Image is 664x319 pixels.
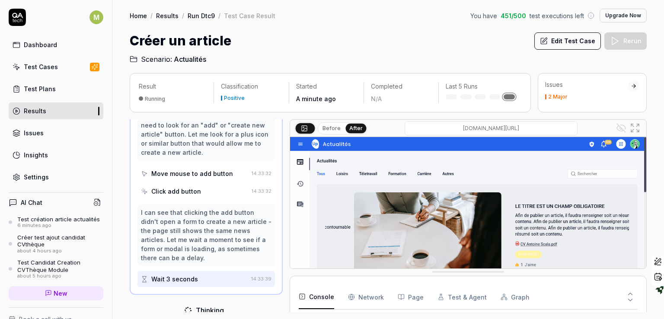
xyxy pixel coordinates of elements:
div: I can see that clicking the add button didn't open a form to create a new article - the page stil... [141,208,271,262]
button: Upgrade Now [600,9,647,22]
p: Last 5 Runs [446,82,515,91]
span: test executions left [530,11,584,20]
div: Settings [24,172,49,182]
a: Test création article actualités6 minutes ago [9,216,103,229]
a: Insights [9,147,103,163]
span: Scenario: [139,54,172,64]
div: Test Plans [24,84,56,93]
h4: AI Chat [21,198,42,207]
div: Results [24,106,46,115]
button: Edit Test Case [534,32,601,50]
time: A minute ago [296,95,336,102]
a: Run Dtc9 [188,11,215,20]
div: 2 Major [548,94,568,99]
a: Home [130,11,147,20]
button: Before [319,124,344,133]
div: about 5 hours ago [17,273,103,279]
span: New [54,289,67,298]
p: Completed [371,82,431,91]
div: / [218,11,220,20]
h1: Créer un article [130,31,231,51]
div: Positive [224,96,245,101]
div: Issues [545,80,628,89]
div: Test création article actualités [17,216,100,223]
div: Thinking... [196,305,229,316]
a: Settings [9,169,103,185]
button: Click add button14:33:32 [137,183,275,199]
div: Test Cases [24,62,58,71]
span: Actualités [174,54,206,64]
button: Open in full screen [628,121,642,135]
button: After [346,123,367,133]
span: N/A [371,95,382,102]
div: 6 minutes ago [17,223,100,229]
span: You have [470,11,497,20]
button: Move mouse to add button14:33:32 [137,166,275,182]
a: Test Plans [9,80,103,97]
div: Test Case Result [224,11,275,20]
button: Test & Agent [437,285,487,309]
a: Dashboard [9,36,103,53]
div: Running [145,96,165,102]
div: about 4 hours ago [17,248,103,254]
div: Issues [24,128,44,137]
time: 14:33:32 [252,170,271,176]
a: Scenario:Actualités [130,54,206,64]
time: 14:33:32 [252,188,271,194]
div: / [182,11,184,20]
a: Issues [9,124,103,141]
div: Click add button [151,187,201,196]
div: Insights [24,150,48,159]
button: Console [299,285,334,309]
div: Dashboard [24,40,57,49]
div: Wait 3 seconds [151,274,198,284]
span: M [89,10,103,24]
div: Test Candidat Creation CVThèque Module [17,259,103,273]
span: 451 / 500 [501,11,526,20]
button: M [89,9,103,26]
time: 14:33:39 [251,276,271,282]
p: Classification [221,82,281,91]
button: Wait 3 seconds14:33:39 [137,271,275,287]
div: / [150,11,153,20]
button: Show all interative elements [614,121,628,135]
a: Results [9,102,103,119]
div: Move mouse to add button [151,169,233,178]
a: Results [156,11,179,20]
a: Test Cases [9,58,103,75]
p: Result [139,82,207,91]
a: Créer test ajout candidat CVthèqueabout 4 hours ago [9,234,103,254]
a: Test Candidat Creation CVThèque Moduleabout 5 hours ago [9,259,103,279]
button: Network [348,285,384,309]
p: Started [296,82,357,91]
button: Graph [501,285,530,309]
button: Page [398,285,424,309]
a: New [9,286,103,300]
button: Rerun [604,32,647,50]
div: Créer test ajout candidat CVthèque [17,234,103,248]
